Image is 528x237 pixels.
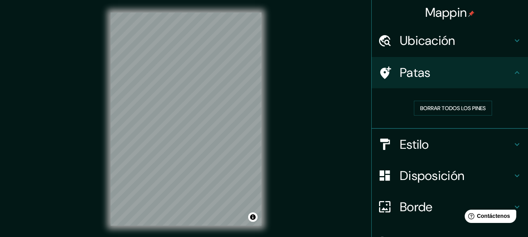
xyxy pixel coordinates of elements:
[372,160,528,191] div: Disposición
[400,199,433,215] font: Borde
[400,136,429,153] font: Estilo
[372,129,528,160] div: Estilo
[372,57,528,88] div: Patas
[400,32,455,49] font: Ubicación
[458,207,519,228] iframe: Lanzador de widgets de ayuda
[420,105,486,112] font: Borrar todos los pines
[400,168,464,184] font: Disposición
[111,12,261,226] canvas: Mapa
[372,191,528,223] div: Borde
[468,11,474,17] img: pin-icon.png
[414,101,492,116] button: Borrar todos los pines
[248,212,258,222] button: Activar o desactivar atribución
[400,64,431,81] font: Patas
[372,25,528,56] div: Ubicación
[425,4,467,21] font: Mappin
